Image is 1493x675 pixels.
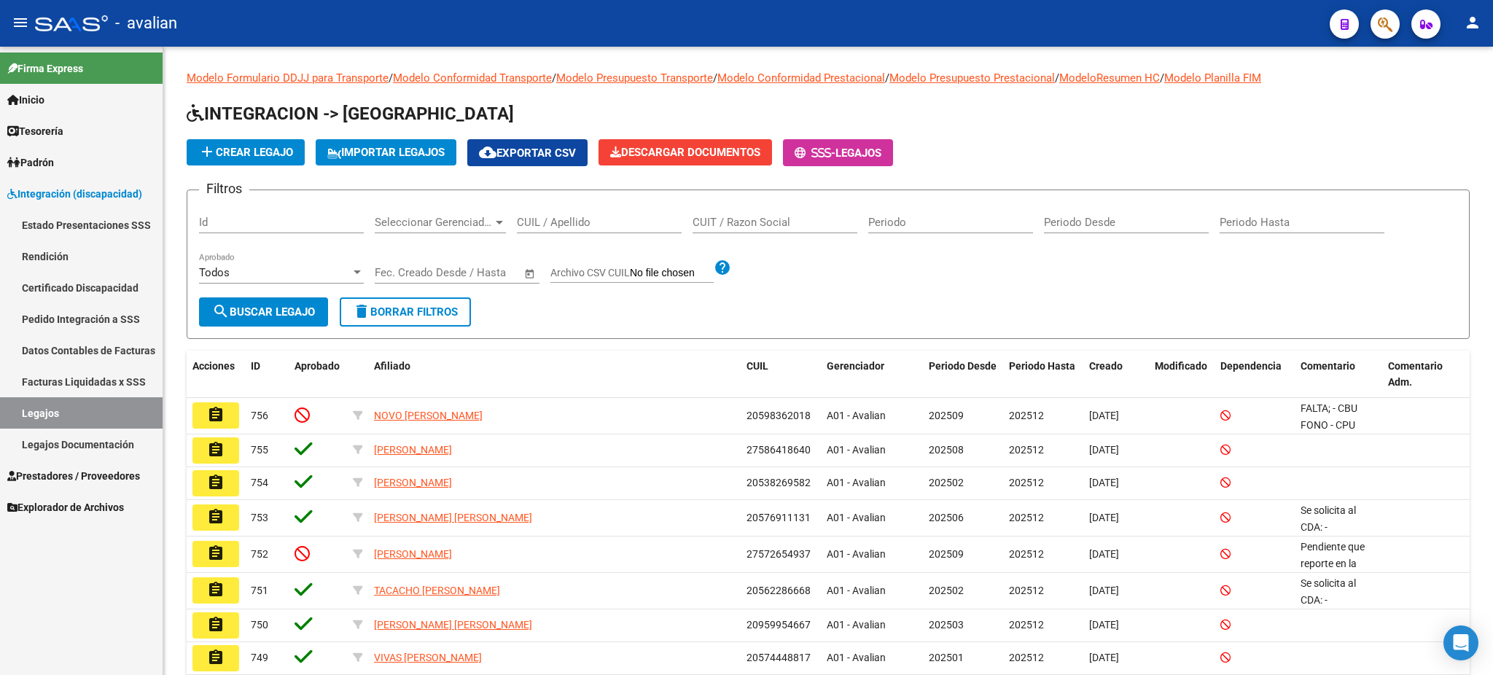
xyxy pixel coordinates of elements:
mat-icon: delete [353,303,370,320]
datatable-header-cell: ID [245,351,289,399]
div: Open Intercom Messenger [1443,625,1478,660]
span: Gerenciador [827,360,884,372]
span: A01 - Avalian [827,548,886,560]
a: ModeloResumen HC [1059,71,1160,85]
datatable-header-cell: Creado [1083,351,1149,399]
span: [DATE] [1089,444,1119,456]
span: CUIL [746,360,768,372]
span: [DATE] [1089,512,1119,523]
span: 27586418640 [746,444,811,456]
mat-icon: add [198,143,216,160]
mat-icon: assignment [207,545,225,562]
span: Borrar Filtros [353,305,458,319]
span: TACACHO [PERSON_NAME] [374,585,500,596]
button: Borrar Filtros [340,297,471,327]
span: [PERSON_NAME] [PERSON_NAME] [374,512,532,523]
span: NOVO [PERSON_NAME] [374,410,483,421]
span: 27572654937 [746,548,811,560]
span: 202503 [929,619,964,631]
span: A01 - Avalian [827,477,886,488]
mat-icon: assignment [207,616,225,633]
a: Modelo Conformidad Prestacional [717,71,885,85]
span: 202512 [1009,585,1044,596]
span: Padrón [7,155,54,171]
span: 20576911131 [746,512,811,523]
span: 202512 [1009,410,1044,421]
span: 756 [251,410,268,421]
datatable-header-cell: Comentario Adm. [1382,351,1470,399]
span: [PERSON_NAME] [374,477,452,488]
span: 754 [251,477,268,488]
span: VIVAS [PERSON_NAME] [374,652,482,663]
span: Periodo Hasta [1009,360,1075,372]
mat-icon: menu [12,14,29,31]
span: A01 - Avalian [827,652,886,663]
mat-icon: assignment [207,406,225,424]
span: 20598362018 [746,410,811,421]
span: 202512 [1009,444,1044,456]
span: [DATE] [1089,619,1119,631]
span: Dependencia [1220,360,1282,372]
span: Firma Express [7,61,83,77]
span: [PERSON_NAME] [PERSON_NAME] [374,619,532,631]
datatable-header-cell: Periodo Hasta [1003,351,1083,399]
span: [PERSON_NAME] [374,548,452,560]
span: Explorador de Archivos [7,499,124,515]
a: Modelo Planilla FIM [1164,71,1261,85]
span: ID [251,360,260,372]
span: 202502 [929,585,964,596]
span: [DATE] [1089,477,1119,488]
datatable-header-cell: Afiliado [368,351,741,399]
button: -Legajos [783,139,893,166]
a: Modelo Conformidad Transporte [393,71,552,85]
button: Exportar CSV [467,139,588,166]
mat-icon: assignment [207,649,225,666]
span: 755 [251,444,268,456]
span: A01 - Avalian [827,619,886,631]
input: Fecha fin [447,266,518,279]
mat-icon: assignment [207,474,225,491]
span: [DATE] [1089,410,1119,421]
input: Fecha inicio [375,266,434,279]
a: Modelo Presupuesto Transporte [556,71,713,85]
span: Periodo Desde [929,360,997,372]
span: A01 - Avalian [827,444,886,456]
span: 753 [251,512,268,523]
span: Comentario Adm. [1388,360,1443,389]
datatable-header-cell: Modificado [1149,351,1215,399]
span: 20574448817 [746,652,811,663]
span: Tesorería [7,123,63,139]
span: 202512 [1009,619,1044,631]
mat-icon: assignment [207,441,225,459]
span: 202509 [929,410,964,421]
span: Exportar CSV [479,147,576,160]
mat-icon: assignment [207,508,225,526]
span: IMPORTAR LEGAJOS [327,146,445,159]
button: Crear Legajo [187,139,305,165]
span: Creado [1089,360,1123,372]
span: 20959954667 [746,619,811,631]
datatable-header-cell: Gerenciador [821,351,923,399]
span: Afiliado [374,360,410,372]
span: [PERSON_NAME] [374,444,452,456]
span: A01 - Avalian [827,512,886,523]
span: 202512 [1009,548,1044,560]
button: IMPORTAR LEGAJOS [316,139,456,165]
span: Comentario [1301,360,1355,372]
span: Descargar Documentos [610,146,760,159]
button: Buscar Legajo [199,297,328,327]
mat-icon: search [212,303,230,320]
span: 749 [251,652,268,663]
span: Pendiente que reporte en la SSSuper a partir de septiembre. Cuando reporte cargar CUD en la Super... [1301,541,1376,668]
mat-icon: cloud_download [479,144,496,161]
mat-icon: help [714,259,731,276]
span: Inicio [7,92,44,108]
span: 751 [251,585,268,596]
button: Open calendar [522,265,539,282]
a: Modelo Formulario DDJJ para Transporte [187,71,389,85]
span: Integración (discapacidad) [7,186,142,202]
span: 750 [251,619,268,631]
mat-icon: assignment [207,581,225,598]
span: Seleccionar Gerenciador [375,216,493,229]
span: [DATE] [1089,548,1119,560]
